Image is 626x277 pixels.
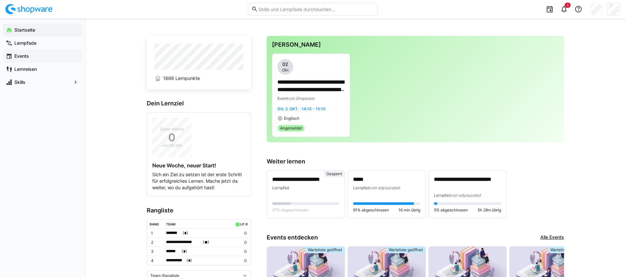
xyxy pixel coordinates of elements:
[234,258,247,263] p: 0
[186,257,192,264] span: ( )
[151,231,161,236] p: 1
[203,239,209,246] span: ( )
[147,100,251,107] h3: Dein Lernziel
[280,126,302,131] span: Angemeldet
[567,3,569,7] span: 5
[282,61,288,68] span: 02
[370,185,400,190] span: von edyoucated
[234,249,247,254] p: 0
[267,158,564,165] h3: Weiter lernen
[451,193,481,198] span: von edyoucated
[277,96,288,101] span: Event
[272,41,559,48] h3: [PERSON_NAME]
[150,222,159,226] div: Rang
[147,207,251,214] h3: Rangliste
[282,68,289,73] span: Okt
[389,247,423,253] span: Warteliste geöffnet
[258,6,375,12] input: Skills und Lernpfade durchsuchen…
[434,193,451,198] span: Lernpfad
[353,185,370,190] span: Lernpfad
[284,116,299,121] span: Englisch
[152,162,246,169] h4: Neue Woche, neuer Start!
[151,258,161,263] p: 4
[151,240,161,245] p: 2
[288,96,314,101] span: von Shopware
[272,185,289,190] span: Lernpfad
[326,171,342,177] span: Gesperrt
[550,247,585,253] span: Warteliste geöffnet
[166,222,175,226] div: Team
[151,249,161,254] p: 3
[434,208,468,213] span: 5% abgeschlossen
[245,221,248,226] a: ø
[308,247,342,253] span: Warteliste geöffnet
[277,106,326,111] span: Do, 2. Okt. · 14:15 - 15:15
[267,234,318,241] h3: Events entdecken
[353,208,389,213] span: 91% abgeschlossen
[272,208,308,213] span: 27% abgeschlossen
[234,231,247,236] p: 0
[240,222,244,226] div: LP
[152,171,246,191] p: Sich ein Ziel zu setzen ist der erste Schritt für erfolgreiches Lernen. Mache jetzt da weiter, wo...
[540,234,564,241] a: Alle Events
[182,248,187,255] span: ( )
[163,75,200,82] span: 1686 Lernpunkte
[478,208,501,213] span: 5h 28m übrig
[398,208,420,213] span: 16 min übrig
[183,230,188,237] span: ( )
[234,240,247,245] p: 0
